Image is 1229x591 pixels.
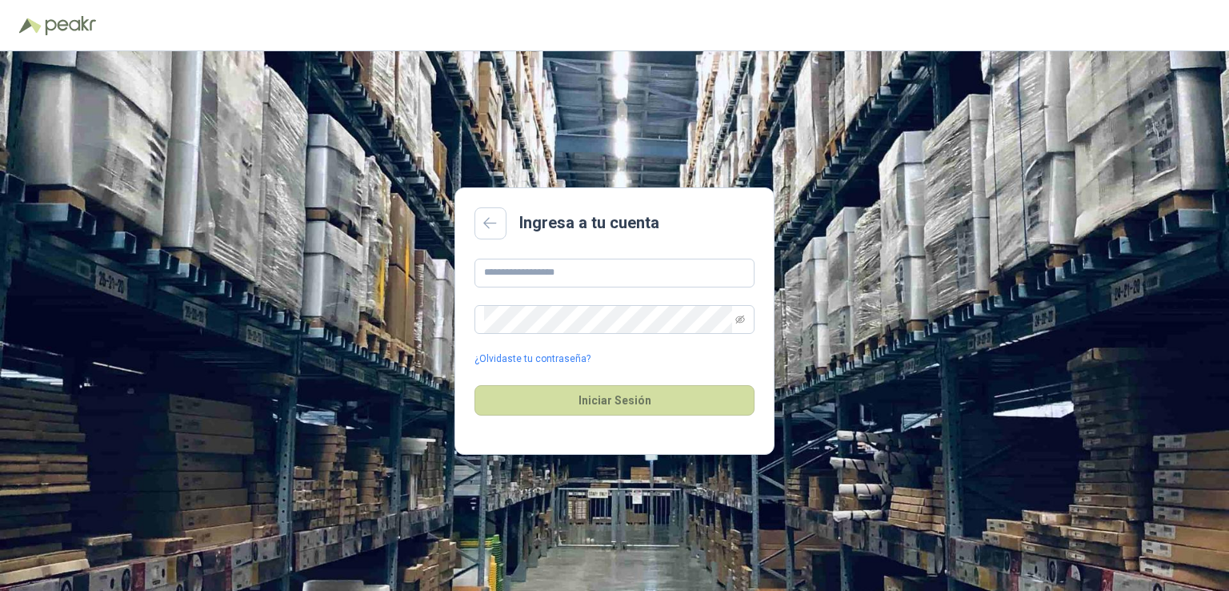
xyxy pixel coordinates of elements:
a: ¿Olvidaste tu contraseña? [474,352,590,367]
span: eye-invisible [735,315,745,324]
img: Peakr [45,16,96,35]
img: Logo [19,18,42,34]
h2: Ingresa a tu cuenta [519,211,659,235]
button: Iniciar Sesión [474,385,755,416]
